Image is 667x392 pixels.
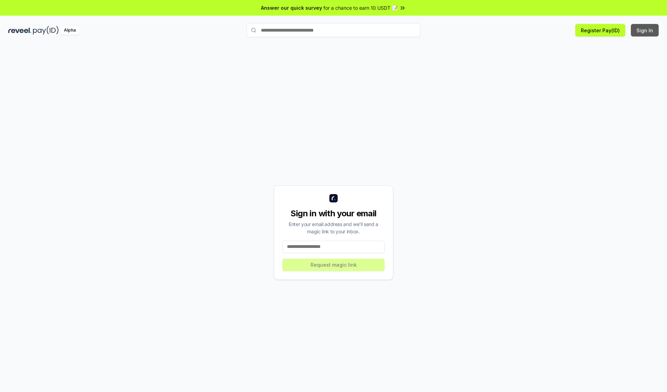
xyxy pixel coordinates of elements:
[282,220,385,235] div: Enter your email address and we’ll send a magic link to your inbox.
[282,208,385,219] div: Sign in with your email
[60,26,80,35] div: Alpha
[575,24,625,36] button: Register Pay(ID)
[261,4,322,11] span: Answer our quick survey
[33,26,59,35] img: pay_id
[323,4,398,11] span: for a chance to earn 10 USDT 📝
[631,24,659,36] button: Sign In
[8,26,32,35] img: reveel_dark
[329,194,338,202] img: logo_small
